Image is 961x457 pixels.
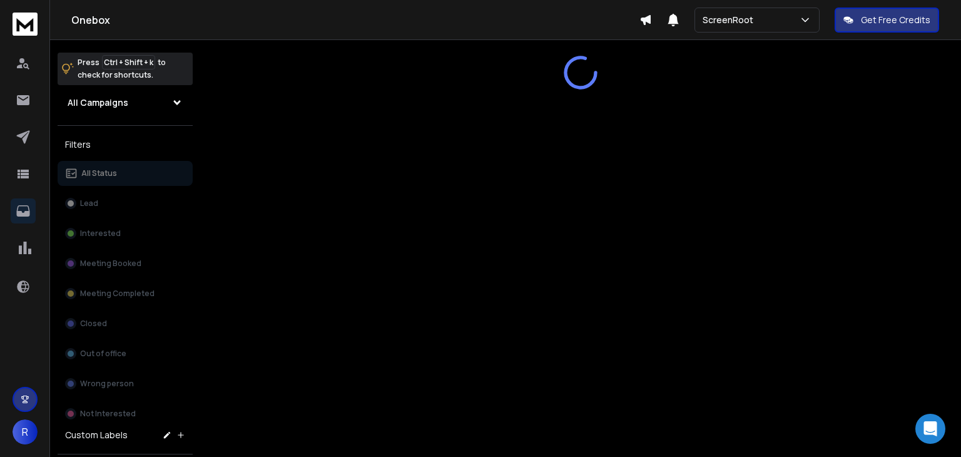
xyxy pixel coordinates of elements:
h3: Custom Labels [65,429,128,441]
button: R [13,419,38,444]
h1: All Campaigns [68,96,128,109]
span: Ctrl + Shift + k [102,55,155,69]
p: ScreenRoot [703,14,758,26]
h1: Onebox [71,13,639,28]
button: All Campaigns [58,90,193,115]
img: logo [13,13,38,36]
p: Get Free Credits [861,14,930,26]
button: Get Free Credits [835,8,939,33]
p: Press to check for shortcuts. [78,56,166,81]
div: Open Intercom Messenger [915,414,945,444]
h3: Filters [58,136,193,153]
